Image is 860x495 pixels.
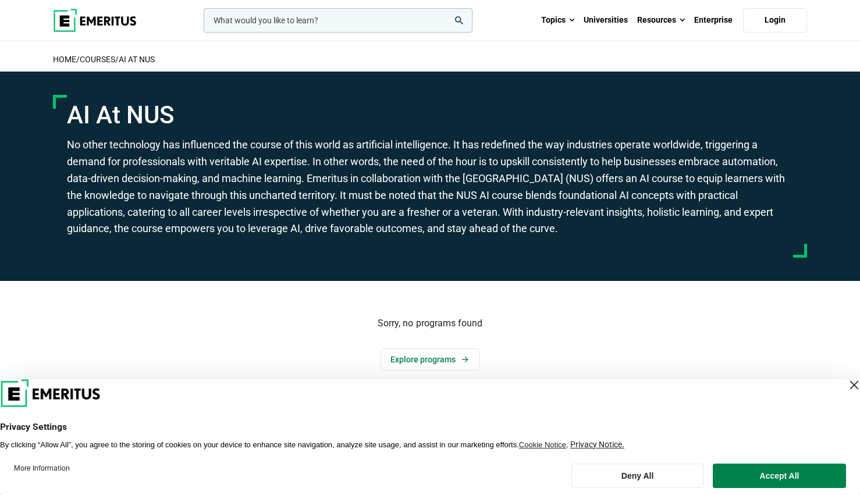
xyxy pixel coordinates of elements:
h2: / / [53,47,807,72]
input: woocommerce-product-search-field-0 [204,8,472,33]
a: home [53,55,76,64]
a: Login [743,8,807,33]
a: Explore programs [381,348,480,371]
p: No other technology has influenced the course of this world as artificial intelligence. It has re... [67,137,793,237]
p: Sorry, no programs found [53,316,807,331]
h1: AI At NUS [67,101,793,130]
a: AI At NUS [119,55,155,64]
a: COURSES [80,55,115,64]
